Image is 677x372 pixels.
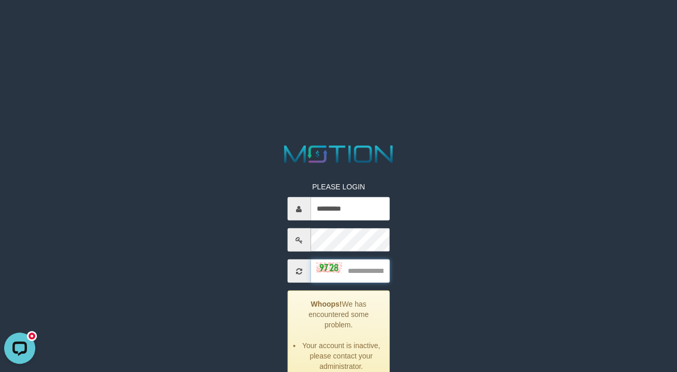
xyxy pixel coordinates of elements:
[279,143,398,166] img: MOTION_logo.png
[287,182,390,192] p: PLEASE LOGIN
[4,4,35,35] button: Open LiveChat chat widget
[311,300,342,308] strong: Whoops!
[27,3,37,12] div: new message indicator
[316,263,342,273] img: captcha
[301,340,382,371] li: Your account is inactive, please contact your administrator.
